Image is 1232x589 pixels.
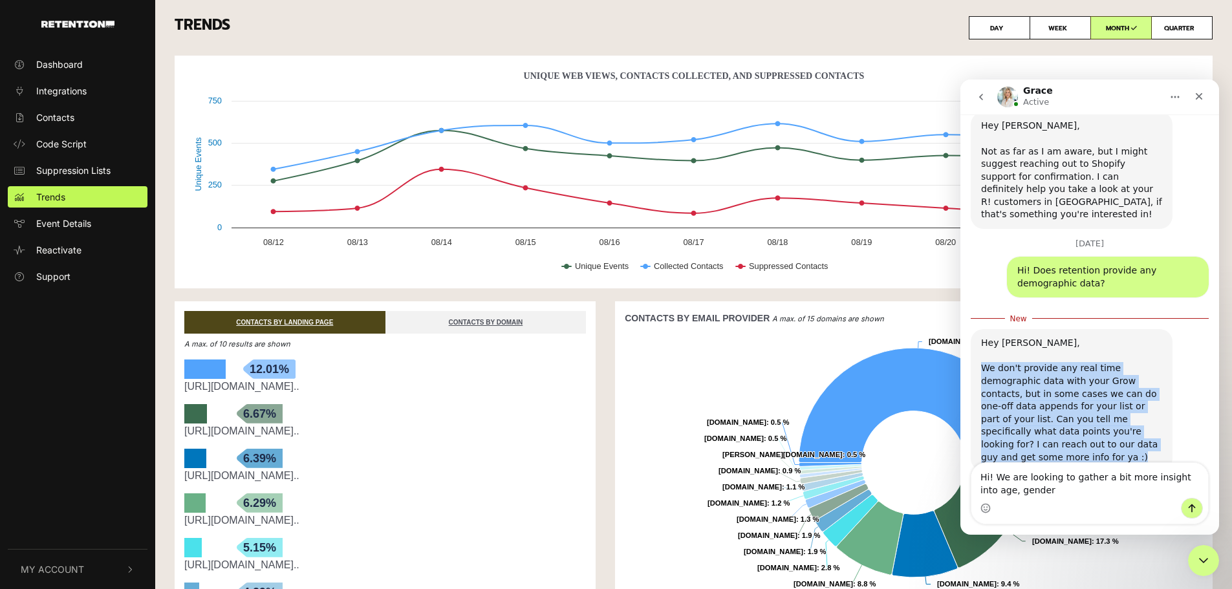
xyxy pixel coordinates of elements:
[8,80,147,102] a: Integrations
[524,71,865,81] text: Unique Web Views, Contacts Collected, And Suppressed Contacts
[1188,545,1219,576] iframe: Intercom live chat
[237,493,283,513] span: 6.29%
[184,379,586,394] div: https://mbiota.com/web-pixels@87104074w193399d0p9c2c7174m0f111275/
[1151,16,1213,39] label: QUARTER
[719,467,778,475] tspan: [DOMAIN_NAME]
[704,434,786,442] text: : 0.5 %
[217,222,222,232] text: 0
[237,404,283,423] span: 6.67%
[722,451,865,458] text: : 0.5 %
[208,96,222,105] text: 750
[708,499,767,507] tspan: [DOMAIN_NAME]
[8,133,147,155] a: Code Script
[744,548,826,555] text: : 1.9 %
[851,237,872,247] text: 08/19
[41,21,114,28] img: Retention.com
[36,217,91,230] span: Event Details
[36,137,87,151] span: Code Script
[767,237,788,247] text: 08/18
[772,314,884,323] em: A max. of 15 domains are shown
[184,65,1203,285] svg: Unique Web Views, Contacts Collected, And Suppressed Contacts
[36,58,83,71] span: Dashboard
[744,548,803,555] tspan: [DOMAIN_NAME]
[184,311,385,334] a: CONTACTS BY LANDING PAGE
[600,237,620,247] text: 08/16
[237,449,283,468] span: 6.39%
[8,213,147,234] a: Event Details
[575,261,629,271] text: Unique Events
[243,359,296,379] span: 12.01%
[738,531,820,539] text: : 1.9 %
[8,160,147,181] a: Suppression Lists
[8,107,147,128] a: Contacts
[515,237,536,247] text: 08/15
[208,180,222,189] text: 250
[707,418,789,426] text: : 0.5 %
[263,237,284,247] text: 08/12
[8,266,147,287] a: Support
[184,339,290,348] em: A max. of 10 results are shown
[175,16,1213,39] h3: TRENDS
[738,531,797,539] tspan: [DOMAIN_NAME]
[757,564,817,572] tspan: [DOMAIN_NAME]
[184,470,299,481] a: [URL][DOMAIN_NAME]..
[184,515,299,526] a: [URL][DOMAIN_NAME]..
[36,243,81,257] span: Reactivate
[208,138,222,147] text: 500
[969,16,1030,39] label: DAY
[704,434,764,442] tspan: [DOMAIN_NAME]
[929,337,988,345] tspan: [DOMAIN_NAME]
[184,381,299,392] a: [URL][DOMAIN_NAME]..
[8,550,147,589] button: My Account
[385,311,587,334] a: CONTACTS BY DOMAIN
[8,186,147,208] a: Trends
[8,239,147,261] a: Reactivate
[707,418,766,426] tspan: [DOMAIN_NAME]
[36,270,70,283] span: Support
[347,237,368,247] text: 08/13
[237,538,283,557] span: 5.15%
[184,513,586,528] div: https://mbiota.com/web-pixels@73b305c4w82c1918fpb7086179m603a4010/
[184,468,586,484] div: https://mbiota.com/web-pixels@ee7f0208wfac9dc99p05ea9c9dmdf2ffff9/
[722,451,843,458] tspan: [PERSON_NAME][DOMAIN_NAME]
[708,499,790,507] text: : 1.2 %
[737,515,819,523] text: : 1.3 %
[749,261,828,271] text: Suppressed Contacts
[935,237,956,247] text: 08/20
[431,237,452,247] text: 08/14
[937,580,1019,588] text: : 9.4 %
[36,190,65,204] span: Trends
[937,580,997,588] tspan: [DOMAIN_NAME]
[1032,537,1092,545] tspan: [DOMAIN_NAME]
[184,423,586,439] div: https://mbiota.com/web-pixels@37576d17wbba9276ep40878d8dm82cfbb0f/
[1032,537,1119,545] text: : 17.3 %
[929,337,1015,345] text: : 51.3 %
[722,483,782,491] tspan: [DOMAIN_NAME]
[794,580,876,588] text: : 8.8 %
[719,467,801,475] text: : 0.9 %
[757,564,839,572] text: : 2.8 %
[193,137,203,191] text: Unique Events
[654,261,723,271] text: Collected Contacts
[8,54,147,75] a: Dashboard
